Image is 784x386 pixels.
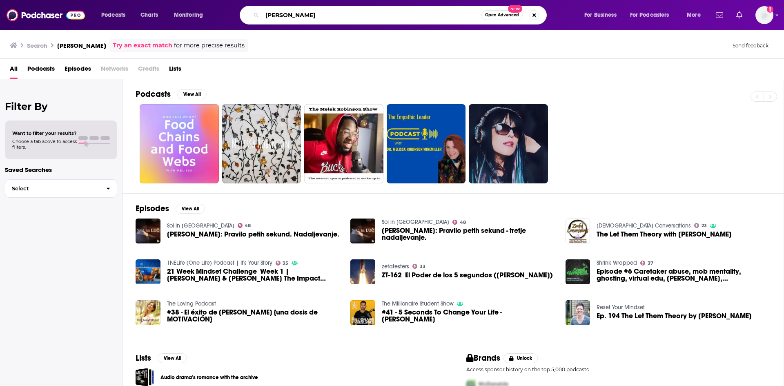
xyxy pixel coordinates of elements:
button: Send feedback [730,42,771,49]
span: for more precise results [174,41,245,50]
a: 37 [640,261,653,266]
div: Search podcasts, credits, & more... [247,6,555,25]
button: View All [176,204,205,214]
svg: Add a profile image [767,6,773,13]
a: The Millionaire Student Show [382,300,454,307]
button: View All [158,353,187,363]
h2: Brands [466,353,500,363]
a: Mel Robins: Pravilo petih sekund. Nadaljevanje. [167,231,339,238]
span: Networks [101,62,128,79]
a: Reset Your Mindset [597,304,645,311]
span: ZT-162 El Poder de los 5 segundos ([PERSON_NAME]) [382,272,553,279]
a: zetatesters [382,263,409,270]
span: Choose a tab above to access filters. [12,138,77,150]
a: 23 [694,223,707,228]
span: 37 [648,261,653,265]
a: Shrink Wrapped [597,259,637,266]
a: ListsView All [136,353,187,363]
span: Select [5,186,100,191]
a: 35 [276,261,289,266]
span: For Podcasters [630,9,669,21]
span: 23 [702,224,707,228]
a: Audio drama’s romance with the archive [160,373,258,382]
span: Ep. 194 The Let Them Theory by [PERSON_NAME] [597,312,752,319]
img: #41 - 5 Seconds To Change Your Life - Mel Robins [350,300,375,325]
span: #41 - 5 Seconds To Change Your Life - [PERSON_NAME] [382,309,556,323]
a: Sol in luč [167,222,234,229]
img: Ep. 194 The Let Them Theory by Mel Robins [566,300,590,325]
button: Select [5,179,117,198]
a: 33 [412,264,425,269]
span: 48 [460,221,466,224]
a: Mel Robins: Pravilo petih sekund. Nadaljevanje. [136,219,160,243]
a: Try an exact match [113,41,172,50]
span: Charts [140,9,158,21]
span: For Business [584,9,617,21]
a: Lists [169,62,181,79]
span: The Let Them Theory with [PERSON_NAME] [597,231,732,238]
h2: Lists [136,353,151,363]
button: open menu [579,9,627,22]
span: New [508,5,523,13]
h3: [PERSON_NAME] [57,42,106,49]
h3: Search [27,42,47,49]
a: Show notifications dropdown [713,8,726,22]
span: Open Advanced [485,13,519,17]
a: Ep. 194 The Let Them Theory by Mel Robins [597,312,752,319]
button: open menu [681,9,711,22]
a: Episodes [65,62,91,79]
a: Zenful Conversations [597,222,691,229]
span: #38 - El éxito de [PERSON_NAME] {una dosis de MOTIVACIÓN} [167,309,341,323]
img: Podchaser - Follow, Share and Rate Podcasts [7,7,85,23]
button: Open AdvancedNew [481,10,523,20]
span: 35 [283,261,288,265]
h2: Podcasts [136,89,171,99]
button: open menu [96,9,136,22]
h2: Episodes [136,203,169,214]
a: #41 - 5 Seconds To Change Your Life - Mel Robins [382,309,556,323]
span: 21 Week Mindset Challenge Week 1 | [PERSON_NAME] & [PERSON_NAME] The Impact Theory [167,268,341,282]
img: Episode #6 Caretaker abuse, mob mentality, ghosting, virtual edu, Brene Brown, Mel Robins [566,259,590,284]
span: 48 [245,224,251,228]
img: #38 - El éxito de Mel Robins {una dosis de MOTIVACIÓN} [136,300,160,325]
a: Charts [135,9,163,22]
a: 21 Week Mindset Challenge Week 1 | Mel Robins & Tom Bilyeu The Impact Theory [167,268,341,282]
a: Mel Robins: Pravilo petih sekund - tretje nadaljevanje. [382,227,556,241]
span: Credits [138,62,159,79]
span: More [687,9,701,21]
img: Mel Robins: Pravilo petih sekund - tretje nadaljevanje. [350,219,375,243]
p: Saved Searches [5,166,117,174]
a: Show notifications dropdown [733,8,746,22]
a: PodcastsView All [136,89,207,99]
a: All [10,62,18,79]
img: The Let Them Theory with Mel Robins [566,219,590,243]
span: Monitoring [174,9,203,21]
a: The Loving Podcast [167,300,216,307]
a: Sol in luč [382,219,449,225]
a: Podcasts [27,62,55,79]
a: ZT-162 El Poder de los 5 segundos (Mel Robins) [382,272,553,279]
span: 33 [420,265,425,268]
button: open menu [168,9,214,22]
img: 21 Week Mindset Challenge Week 1 | Mel Robins & Tom Bilyeu The Impact Theory [136,259,160,284]
input: Search podcasts, credits, & more... [262,9,481,22]
a: Episode #6 Caretaker abuse, mob mentality, ghosting, virtual edu, Brene Brown, Mel Robins [597,268,771,282]
img: ZT-162 El Poder de los 5 segundos (Mel Robins) [350,259,375,284]
a: 48 [238,223,251,228]
span: [PERSON_NAME]: Pravilo petih sekund. Nadaljevanje. [167,231,339,238]
a: EpisodesView All [136,203,205,214]
span: Logged in as megcassidy [755,6,773,24]
button: Unlock [503,353,538,363]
